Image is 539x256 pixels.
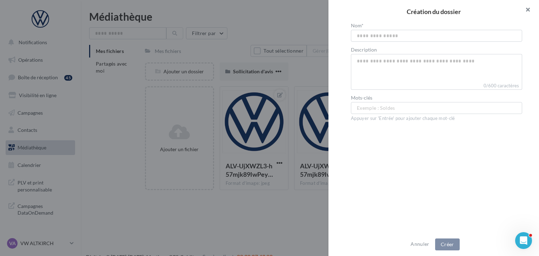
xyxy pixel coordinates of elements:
[408,240,432,248] button: Annuler
[351,115,522,122] div: Appuyer sur 'Entrée' pour ajouter chaque mot-clé
[357,104,395,112] span: Exemple : Soldes
[351,47,522,52] label: Description
[515,232,532,249] iframe: Intercom live chat
[351,82,522,90] label: 0/600 caractères
[435,238,460,250] button: Créer
[340,8,528,15] h2: Création du dossier
[351,95,522,100] label: Mots-clés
